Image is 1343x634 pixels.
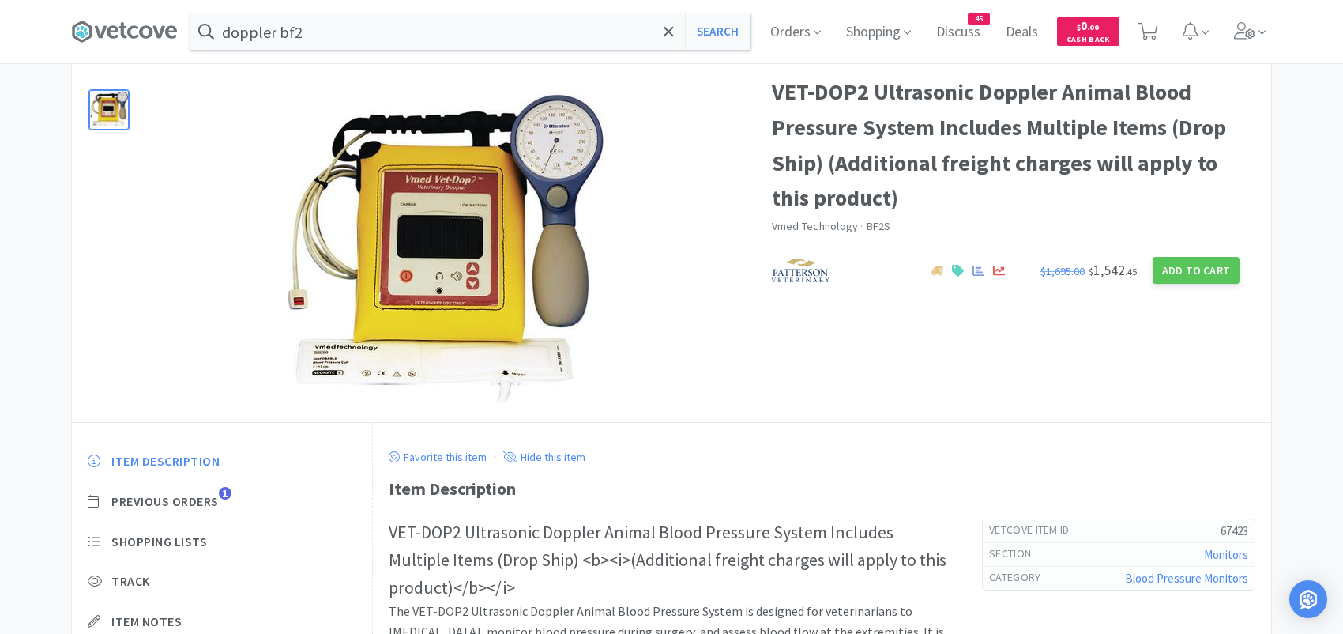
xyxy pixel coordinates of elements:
img: f5e969b455434c6296c6d81ef179fa71_3.png [772,259,831,282]
a: Monitors [1204,547,1248,562]
button: Search [685,13,750,50]
a: Vmed Technology [772,219,859,233]
span: Shopping Lists [111,534,207,550]
span: · [860,219,863,233]
span: Item Description [111,453,220,470]
span: Cash Back [1066,36,1110,46]
span: Item Notes [111,613,182,630]
div: Open Intercom Messenger [1289,580,1327,618]
h6: Category [989,570,1053,586]
span: 0 [1077,18,1099,33]
p: Hide this item [517,450,585,464]
a: $0.00Cash Back [1057,10,1119,53]
span: . 00 [1087,22,1099,32]
h2: VET-DOP2 Ultrasonic Doppler Animal Blood Pressure System Includes Multiple Items (Drop Ship) <b><... [389,519,951,602]
h5: 67423 [1082,523,1248,539]
h6: Vetcove Item Id [989,523,1082,538]
span: . 45 [1125,266,1137,277]
img: 2dc6ef283f724e36bdc99806cc56d5b8_666629.jpeg [288,90,604,406]
input: Search by item, sku, manufacturer, ingredient, size... [190,13,750,50]
a: Blood Pressure Monitors [1125,571,1248,586]
a: Discuss45 [930,25,987,40]
h1: VET-DOP2 Ultrasonic Doppler Animal Blood Pressure System Includes Multiple Items (Drop Ship) (Add... [772,74,1240,216]
span: 1,542 [1089,261,1137,279]
button: Add to Cart [1153,257,1240,284]
span: BF2S [867,219,891,233]
h6: Section [989,546,1044,562]
span: 45 [969,13,989,25]
div: · [494,447,496,467]
span: Previous Orders [111,493,219,510]
div: Item Description [389,475,1256,503]
a: Deals [999,25,1044,40]
p: Favorite this item [400,450,487,464]
span: Track [111,573,150,590]
span: $1,695.00 [1040,264,1085,278]
span: 1 [219,487,231,500]
span: $ [1077,22,1081,32]
span: $ [1089,266,1093,277]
